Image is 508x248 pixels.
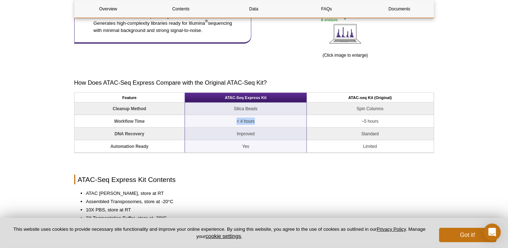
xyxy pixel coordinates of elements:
td: Limited [307,140,433,153]
a: Contents [147,0,215,18]
td: ~5 hours [307,115,433,128]
strong: Ideal for Downstream Sequencing [94,13,170,19]
li: 2X Tagmentation Buffer, store at -20°C [86,215,427,222]
td: Yes [185,140,307,153]
a: FAQs [293,0,360,18]
h3: How Does ATAC-Seq Express Compare with the Original ATAC-Seq Kit? [74,79,434,87]
a: Data [220,0,288,18]
strong: DNA Recovery [115,131,144,136]
th: ATAC-Seq Express Kit [185,93,307,103]
h2: ATAC-Seq Express Kit Contents [74,175,434,184]
td: Standard [307,128,433,140]
td: Spin Columns [307,103,433,115]
a: Documents [366,0,433,18]
button: cookie settings [205,233,241,239]
td: Improved [185,128,307,140]
th: Feature [75,93,185,103]
th: ATAC-seq Kit (Original) [307,93,433,103]
li: Generates high-complexity libraries ready for Illumina sequencing with minimal background and str... [94,13,237,34]
li: 10X PBS, store at RT [86,206,427,214]
sup: ® [205,19,208,23]
li: ATAC [PERSON_NAME], store at RT [86,190,427,197]
td: < 4 hours [185,115,307,128]
div: Open Intercom Messenger [484,224,501,241]
a: Privacy Policy [377,226,406,232]
li: Assembled Transposomes, store at -20°C [86,198,427,205]
strong: Automation Ready [110,144,148,149]
strong: Cleanup Method [113,106,146,111]
a: Overview [75,0,142,18]
strong: Workflow Time [114,119,145,124]
p: This website uses cookies to provide necessary site functionality and improve your online experie... [11,226,427,240]
button: Got it! [439,228,497,242]
td: Silica Beads [185,103,307,115]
